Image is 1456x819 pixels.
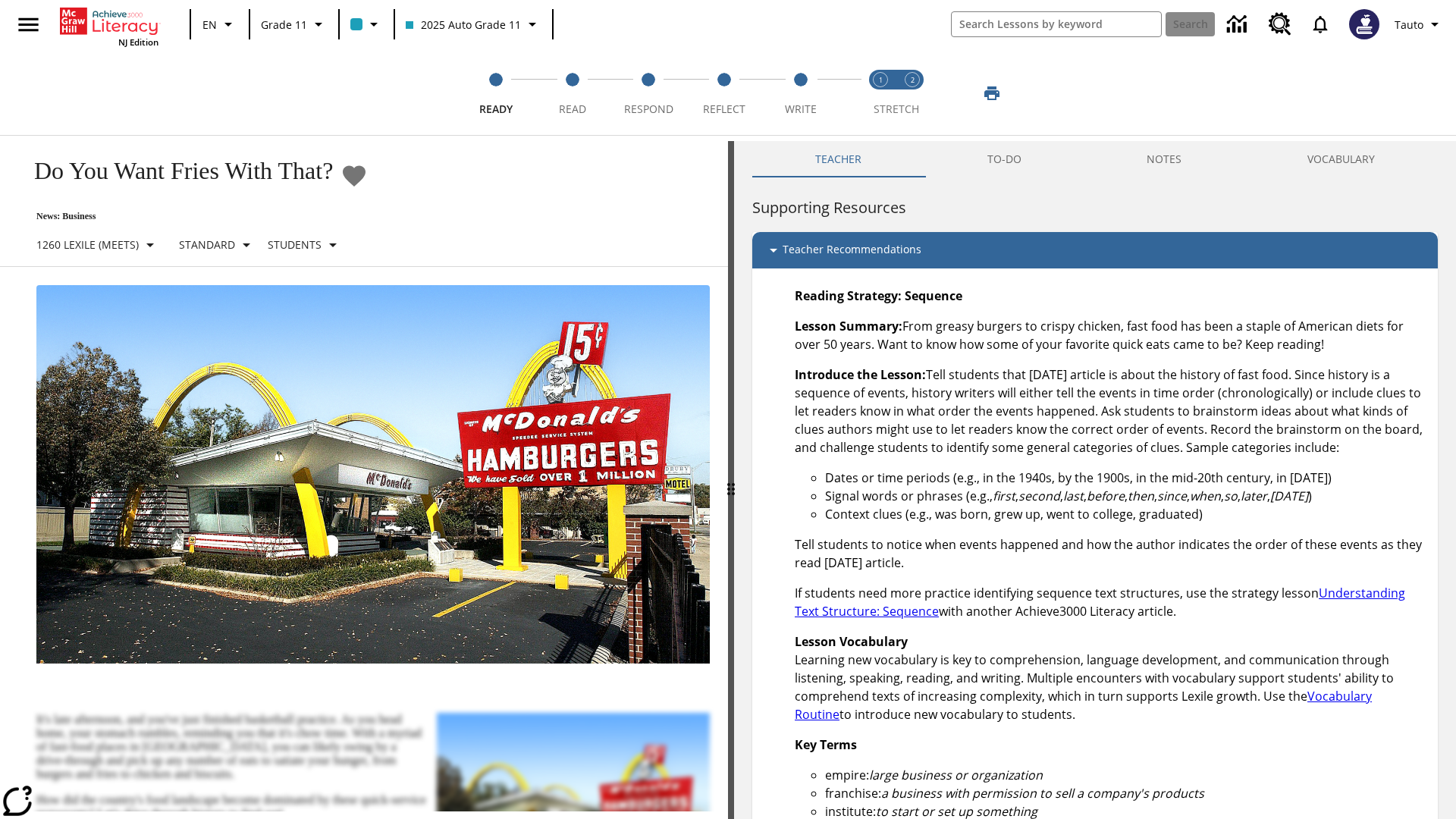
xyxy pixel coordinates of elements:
span: Read [559,102,586,116]
p: 1260 Lexile (Meets) [36,237,139,253]
em: then [1128,488,1154,504]
button: Grade: Grade 11, Select a grade [255,11,334,38]
em: large business or organization [869,767,1043,783]
img: One of the first McDonald's stores, with the iconic red sign and golden arches. [36,285,710,664]
button: NOTES [1084,141,1245,177]
li: Dates or time periods (e.g., in the 1940s, by the 1900s, in the mid-20th century, in [DATE]) [825,469,1426,487]
em: since [1157,488,1187,504]
button: VOCABULARY [1244,141,1438,177]
em: second [1018,488,1060,504]
button: Write step 5 of 5 [757,52,845,135]
button: Read step 2 of 5 [528,52,616,135]
span: Write [785,102,817,116]
button: Reflect step 4 of 5 [680,52,768,135]
span: STRETCH [874,102,919,116]
button: Language: EN, Select a language [196,11,244,38]
strong: Introduce the Lesson: [795,366,926,383]
button: Open side menu [6,2,51,47]
strong: Sequence [905,287,962,304]
span: Tauto [1395,17,1423,33]
em: later [1241,488,1267,504]
strong: Reading Strategy: [795,287,902,304]
p: Tell students that [DATE] article is about the history of fast food. Since history is a sequence ... [795,366,1426,457]
p: Tell students to notice when events happened and how the author indicates the order of these even... [795,535,1426,572]
em: a business with permission to sell a company's products [881,785,1204,802]
div: Home [60,5,158,48]
span: NJ Edition [118,36,158,48]
h1: Do You Want Fries With That? [18,157,333,185]
a: Data Center [1218,4,1260,45]
img: Avatar [1349,9,1379,39]
button: Select Lexile, 1260 Lexile (Meets) [30,231,165,259]
button: Select Student [262,231,348,259]
p: Teacher Recommendations [783,241,921,259]
button: TO-DO [924,141,1084,177]
button: Teacher [752,141,924,177]
p: If students need more practice identifying sequence text structures, use the strategy lesson with... [795,584,1426,620]
em: first [993,488,1015,504]
strong: Lesson Summary: [795,318,902,334]
li: franchise: [825,784,1426,802]
text: 2 [911,75,915,85]
em: when [1190,488,1221,504]
input: search field [952,12,1161,36]
h6: Supporting Resources [752,196,1438,220]
a: Notifications [1301,5,1340,44]
div: Press Enter or Spacebar and then press right and left arrow keys to move the slider [728,141,734,819]
li: Context clues (e.g., was born, grew up, went to college, graduated) [825,505,1426,523]
div: Teacher Recommendations [752,232,1438,268]
p: News: Business [18,211,368,222]
span: EN [202,17,217,33]
button: Print [968,80,1016,107]
strong: Lesson Vocabulary [795,633,908,650]
p: Standard [179,237,235,253]
div: activity [734,141,1456,819]
button: Ready step 1 of 5 [452,52,540,135]
span: 2025 Auto Grade 11 [406,17,521,33]
strong: Key Terms [795,736,857,753]
em: last [1063,488,1084,504]
p: From greasy burgers to crispy chicken, fast food has been a staple of American diets for over 50 ... [795,317,1426,353]
button: Class color is light blue. Change class color [344,11,389,38]
button: Respond step 3 of 5 [604,52,692,135]
button: Stretch Respond step 2 of 2 [890,52,934,135]
a: Resource Center, Will open in new tab [1260,4,1301,45]
p: Learning new vocabulary is key to comprehension, language development, and communication through ... [795,632,1426,723]
span: Respond [624,102,673,116]
button: Add to Favorites - Do You Want Fries With That? [340,162,368,189]
button: Profile/Settings [1389,11,1450,38]
button: Class: 2025 Auto Grade 11, Select your class [400,11,548,38]
text: 1 [879,75,883,85]
button: Scaffolds, Standard [173,231,262,259]
li: empire: [825,766,1426,784]
button: Stretch Read step 1 of 2 [858,52,902,135]
li: Signal words or phrases (e.g., , , , , , , , , , ) [825,487,1426,505]
em: before [1087,488,1125,504]
p: Students [268,237,322,253]
em: [DATE] [1270,488,1308,504]
div: Instructional Panel Tabs [752,141,1438,177]
button: Select a new avatar [1340,5,1389,44]
span: Grade 11 [261,17,307,33]
span: Reflect [703,102,745,116]
span: Ready [479,102,513,116]
em: so [1224,488,1238,504]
